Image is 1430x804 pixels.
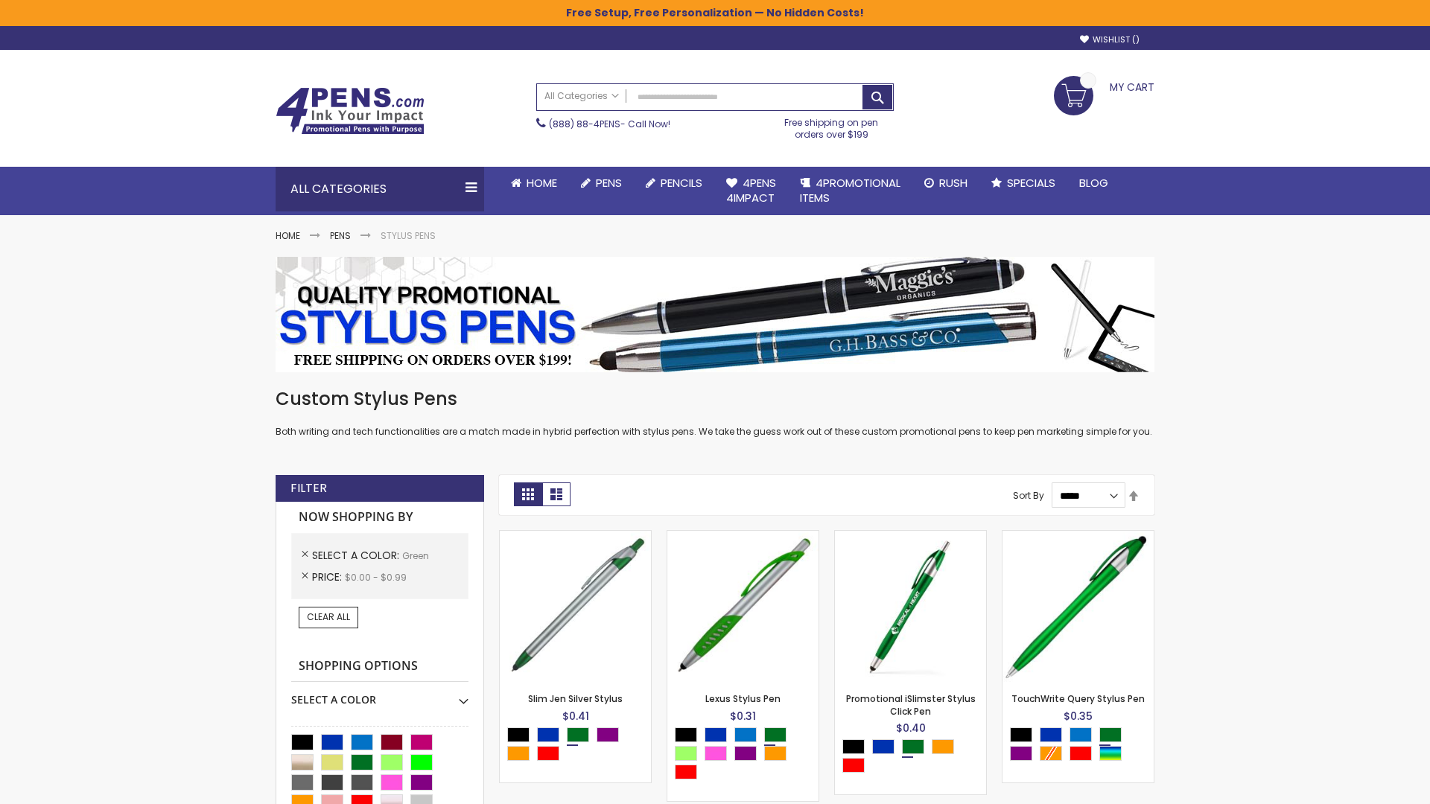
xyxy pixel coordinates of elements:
[896,721,926,736] span: $0.40
[1099,727,1122,742] div: Green
[537,84,626,109] a: All Categories
[788,167,912,215] a: 4PROMOTIONALITEMS
[291,651,468,683] strong: Shopping Options
[528,692,623,705] a: Slim Jen Silver Stylus
[312,569,345,584] span: Price
[1067,167,1120,200] a: Blog
[537,746,559,761] div: Red
[734,746,757,761] div: Purple
[276,87,425,135] img: 4Pens Custom Pens and Promotional Products
[549,118,670,130] span: - Call Now!
[764,746,786,761] div: Orange
[1002,531,1154,682] img: TouchWrite Query Stylus Pen-Green
[675,727,819,783] div: Select A Color
[499,167,569,200] a: Home
[769,111,894,141] div: Free shipping on pen orders over $199
[705,692,781,705] a: Lexus Stylus Pen
[1064,709,1093,724] span: $0.35
[544,90,619,102] span: All Categories
[764,727,786,742] div: Green
[842,739,865,754] div: Black
[872,739,894,754] div: Blue
[276,229,300,242] a: Home
[675,746,697,761] div: Green Light
[705,746,727,761] div: Pink
[1010,727,1154,765] div: Select A Color
[714,167,788,215] a: 4Pens4impact
[276,387,1154,411] h1: Custom Stylus Pens
[661,175,702,191] span: Pencils
[1007,175,1055,191] span: Specials
[562,709,589,724] span: $0.41
[1099,746,1122,761] div: Assorted
[726,175,776,205] span: 4Pens 4impact
[667,530,819,543] a: Lexus Stylus Pen-Green
[402,549,429,562] span: Green
[597,727,619,742] div: Purple
[846,692,976,717] a: Promotional iSlimster Stylus Click Pen
[507,746,530,761] div: Orange
[507,727,651,765] div: Select A Color
[800,175,900,205] span: 4PROMOTIONAL ITEMS
[939,175,967,191] span: Rush
[932,739,954,754] div: Orange
[842,739,986,776] div: Select A Color
[291,502,468,533] strong: Now Shopping by
[912,167,979,200] a: Rush
[1010,727,1032,742] div: Black
[290,480,327,497] strong: Filter
[1080,34,1140,45] a: Wishlist
[514,482,542,506] strong: Grid
[507,727,530,742] div: Black
[276,257,1154,372] img: Stylus Pens
[307,610,350,623] span: Clear All
[381,229,436,242] strong: Stylus Pens
[634,167,714,200] a: Pencils
[569,167,634,200] a: Pens
[842,758,865,773] div: Red
[734,727,757,742] div: Blue Light
[1011,692,1145,705] a: TouchWrite Query Stylus Pen
[705,727,727,742] div: Blue
[500,530,651,543] a: Slim Jen Silver Stylus-Green
[730,709,756,724] span: $0.31
[675,727,697,742] div: Black
[596,175,622,191] span: Pens
[537,727,559,742] div: Blue
[549,118,620,130] a: (888) 88-4PENS
[276,167,484,211] div: All Categories
[1070,746,1092,761] div: Red
[1040,727,1062,742] div: Blue
[835,531,986,682] img: Promotional iSlimster Stylus Click Pen-Green
[291,682,468,707] div: Select A Color
[1010,746,1032,761] div: Purple
[276,387,1154,438] div: Both writing and tech functionalities are a match made in hybrid perfection with stylus pens. We ...
[500,531,651,682] img: Slim Jen Silver Stylus-Green
[902,739,924,754] div: Green
[1002,530,1154,543] a: TouchWrite Query Stylus Pen-Green
[1070,727,1092,742] div: Blue Light
[667,531,819,682] img: Lexus Stylus Pen-Green
[299,607,358,628] a: Clear All
[567,727,589,742] div: Green
[1079,175,1108,191] span: Blog
[675,765,697,779] div: Red
[1013,489,1044,502] label: Sort By
[312,548,402,563] span: Select A Color
[835,530,986,543] a: Promotional iSlimster Stylus Click Pen-Green
[527,175,557,191] span: Home
[979,167,1067,200] a: Specials
[345,571,407,584] span: $0.00 - $0.99
[330,229,351,242] a: Pens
